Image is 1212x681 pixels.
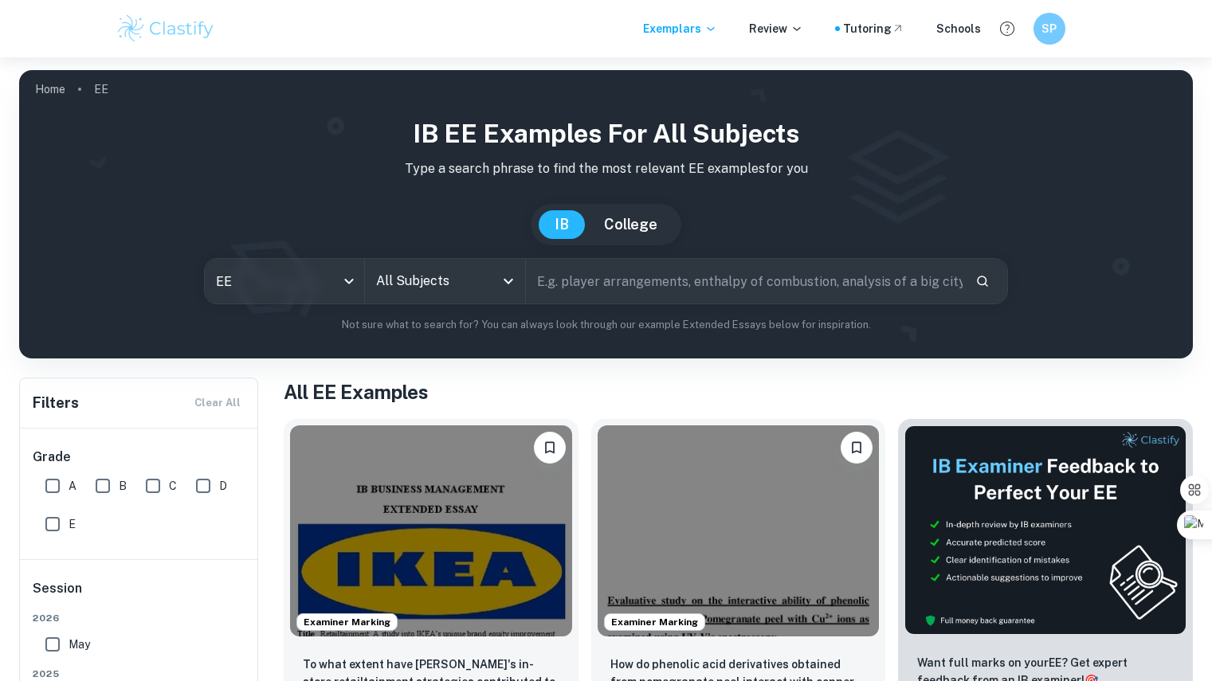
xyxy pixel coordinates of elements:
h6: SP [1040,20,1058,37]
span: E [69,515,76,533]
img: Thumbnail [904,425,1187,635]
h1: IB EE examples for all subjects [32,115,1180,153]
input: E.g. player arrangements, enthalpy of combustion, analysis of a big city... [526,259,963,303]
span: C [169,477,177,495]
a: Tutoring [843,20,904,37]
div: EE [205,259,364,303]
h6: Grade [33,448,246,467]
span: Examiner Marking [605,615,704,629]
button: Bookmark [841,432,873,464]
span: 2026 [33,611,246,625]
h1: All EE Examples [284,378,1193,406]
span: D [219,477,227,495]
span: B [119,477,127,495]
p: Not sure what to search for? You can always look through our example Extended Essays below for in... [32,317,1180,333]
p: Type a search phrase to find the most relevant EE examples for you [32,159,1180,178]
img: Business and Management EE example thumbnail: To what extent have IKEA's in-store reta [290,425,572,636]
button: College [588,210,673,239]
button: IB [539,210,585,239]
a: Schools [936,20,981,37]
p: EE [94,80,108,98]
p: Review [749,20,803,37]
a: Home [35,78,65,100]
p: Exemplars [643,20,717,37]
span: May [69,636,90,653]
img: Clastify logo [116,13,217,45]
img: profile cover [19,70,1193,358]
img: Chemistry EE example thumbnail: How do phenolic acid derivatives obtaine [598,425,880,636]
h6: Session [33,579,246,611]
span: A [69,477,76,495]
span: Examiner Marking [297,615,397,629]
button: Help and Feedback [994,15,1021,42]
h6: Filters [33,392,79,414]
button: Open [497,270,520,292]
button: SP [1034,13,1065,45]
span: 2025 [33,667,246,681]
button: Search [969,268,996,295]
button: Bookmark [534,432,566,464]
